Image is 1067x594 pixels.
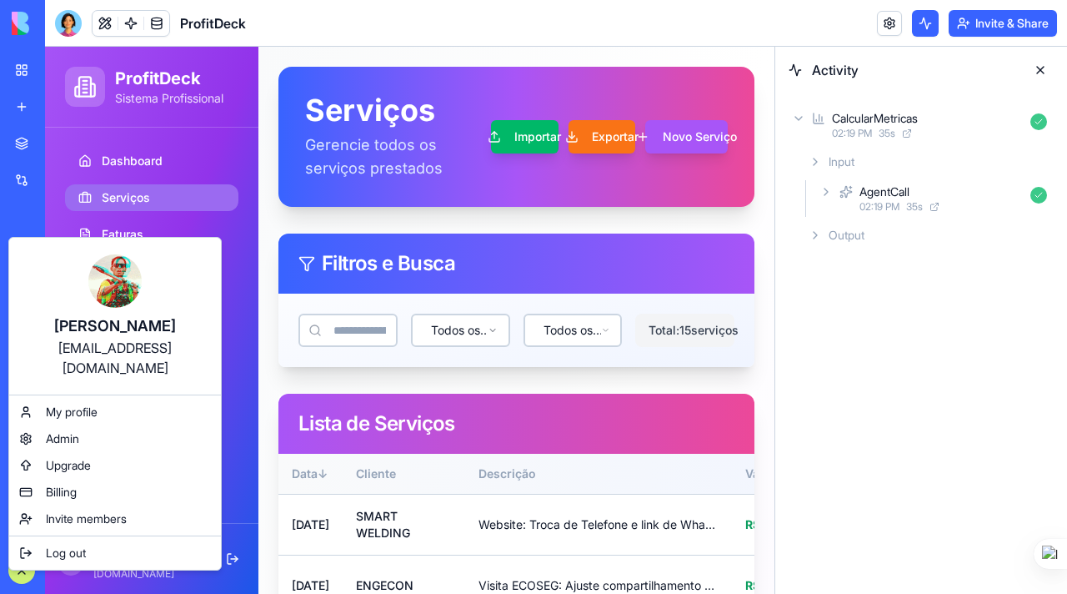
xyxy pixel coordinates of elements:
[13,399,218,425] a: My profile
[687,447,773,508] td: R$ 449,00
[433,470,674,486] div: Website: Troca de Telefone e link de Whatsapp em 3 idiomas
[260,87,446,133] p: Gerencie todos os serviços prestados
[298,447,420,508] td: SMART WELDING
[70,20,178,43] h1: ProfitDeck
[260,47,446,80] h1: Serviços
[20,138,193,164] a: Serviços
[233,447,298,508] td: [DATE]
[46,457,91,474] span: Upgrade
[13,425,218,452] a: Admin
[26,338,204,378] div: [EMAIL_ADDRESS][DOMAIN_NAME]
[233,508,298,569] td: [DATE]
[20,174,193,201] a: Faturas
[57,106,118,123] span: Dashboard
[446,73,513,107] button: Importar
[46,430,79,447] span: Admin
[20,101,193,128] a: Dashboard
[233,407,298,447] th: Data ↓
[253,207,689,227] div: Filtros e Busca
[523,73,591,107] button: Exportar
[46,545,86,561] span: Log out
[253,367,689,387] div: Lista de Serviços
[433,531,674,547] div: Visita ECOSEG: Ajuste compartilhamento de arquivos / Reunião sobre Agendamento de Pacientes
[687,407,773,447] th: Valor
[88,254,142,308] img: ACg8ocJsrza2faDWgbMzU2vv0cSMoLRTLvgx_tB2mDAJkTet1SlxQg2eCQ=s96-c
[48,491,175,507] p: [PERSON_NAME]
[70,43,178,60] p: Sistema Profissional
[298,508,420,569] td: ENGECON
[57,179,98,196] span: Faturas
[22,504,30,521] span: D
[26,315,204,338] div: [PERSON_NAME]
[57,143,105,159] span: Serviços
[13,479,218,506] a: Billing
[48,507,175,534] p: [EMAIL_ADDRESS][DOMAIN_NAME]
[13,506,218,532] a: Invite members
[57,216,103,233] span: Clientes
[46,511,127,527] span: Invite members
[13,452,218,479] a: Upgrade
[600,73,683,107] button: Novo Serviço
[298,407,420,447] th: Cliente
[420,407,687,447] th: Descrição
[20,211,193,238] a: Clientes
[46,404,98,420] span: My profile
[13,241,218,391] a: [PERSON_NAME][EMAIL_ADDRESS][DOMAIN_NAME]
[46,484,77,501] span: Billing
[687,508,773,569] td: R$ 170,00
[604,275,676,292] span: Total: 15 serviços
